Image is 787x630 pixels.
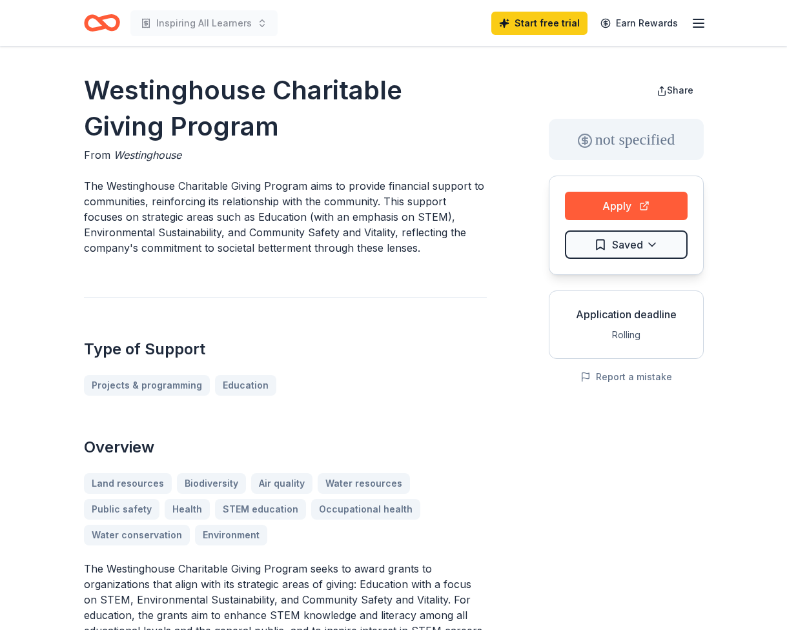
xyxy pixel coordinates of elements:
[560,327,693,343] div: Rolling
[560,307,693,322] div: Application deadline
[84,8,120,38] a: Home
[491,12,588,35] a: Start free trial
[84,375,210,396] a: Projects & programming
[156,15,252,31] span: Inspiring All Learners
[84,339,487,360] h2: Type of Support
[667,85,693,96] span: Share
[114,148,181,161] span: Westinghouse
[130,10,278,36] button: Inspiring All Learners
[549,119,704,160] div: not specified
[580,369,672,385] button: Report a mistake
[565,192,688,220] button: Apply
[612,236,643,253] span: Saved
[84,72,487,145] h1: Westinghouse Charitable Giving Program
[215,375,276,396] a: Education
[593,12,686,35] a: Earn Rewards
[84,147,487,163] div: From
[646,77,704,103] button: Share
[84,437,487,458] h2: Overview
[84,178,487,256] p: The Westinghouse Charitable Giving Program aims to provide financial support to communities, rein...
[565,230,688,259] button: Saved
